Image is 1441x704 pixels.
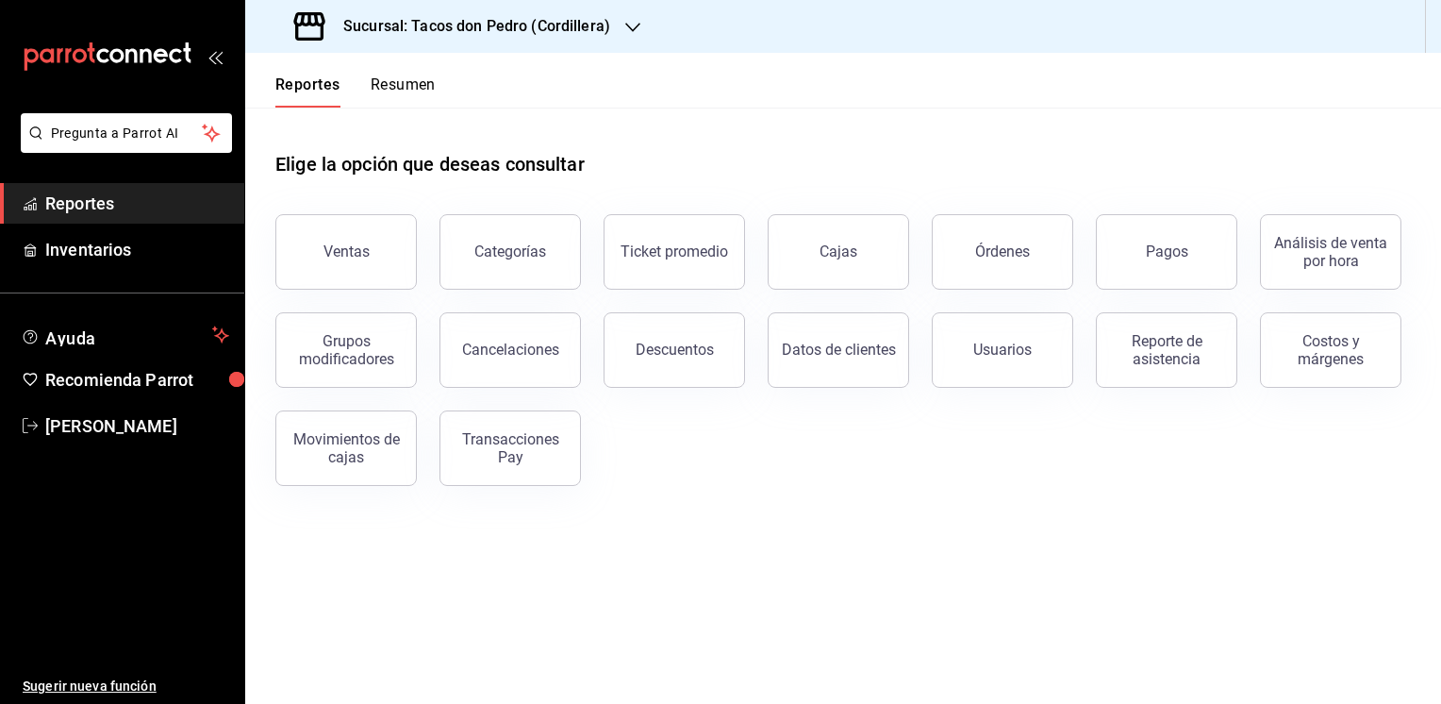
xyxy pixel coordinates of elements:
[768,312,909,388] button: Datos de clientes
[474,243,546,260] div: Categorías
[1260,312,1401,388] button: Costos y márgenes
[439,411,581,486] button: Transacciones Pay
[275,411,417,486] button: Movimientos de cajas
[1096,312,1237,388] button: Reporte de asistencia
[275,312,417,388] button: Grupos modificadores
[51,124,203,143] span: Pregunta a Parrot AI
[275,75,436,108] div: navigation tabs
[45,324,205,346] span: Ayuda
[604,214,745,290] button: Ticket promedio
[820,243,857,260] div: Cajas
[1260,214,1401,290] button: Análisis de venta por hora
[439,312,581,388] button: Cancelaciones
[932,312,1073,388] button: Usuarios
[1272,332,1389,368] div: Costos y márgenes
[288,332,405,368] div: Grupos modificadores
[275,150,585,178] h1: Elige la opción que deseas consultar
[323,243,370,260] div: Ventas
[768,214,909,290] button: Cajas
[21,113,232,153] button: Pregunta a Parrot AI
[452,430,569,466] div: Transacciones Pay
[275,214,417,290] button: Ventas
[1108,332,1225,368] div: Reporte de asistencia
[45,413,229,439] span: [PERSON_NAME]
[328,15,610,38] h3: Sucursal: Tacos don Pedro (Cordillera)
[1096,214,1237,290] button: Pagos
[621,243,728,260] div: Ticket promedio
[23,677,229,696] span: Sugerir nueva función
[45,367,229,393] span: Recomienda Parrot
[439,214,581,290] button: Categorías
[782,341,896,359] div: Datos de clientes
[288,430,405,466] div: Movimientos de cajas
[636,341,714,359] div: Descuentos
[275,75,340,108] button: Reportes
[207,49,223,64] button: open_drawer_menu
[1146,243,1188,260] div: Pagos
[932,214,1073,290] button: Órdenes
[45,237,229,262] span: Inventarios
[1272,234,1389,270] div: Análisis de venta por hora
[371,75,436,108] button: Resumen
[604,312,745,388] button: Descuentos
[973,341,1032,359] div: Usuarios
[45,191,229,216] span: Reportes
[13,137,232,157] a: Pregunta a Parrot AI
[975,243,1030,260] div: Órdenes
[462,341,559,359] div: Cancelaciones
